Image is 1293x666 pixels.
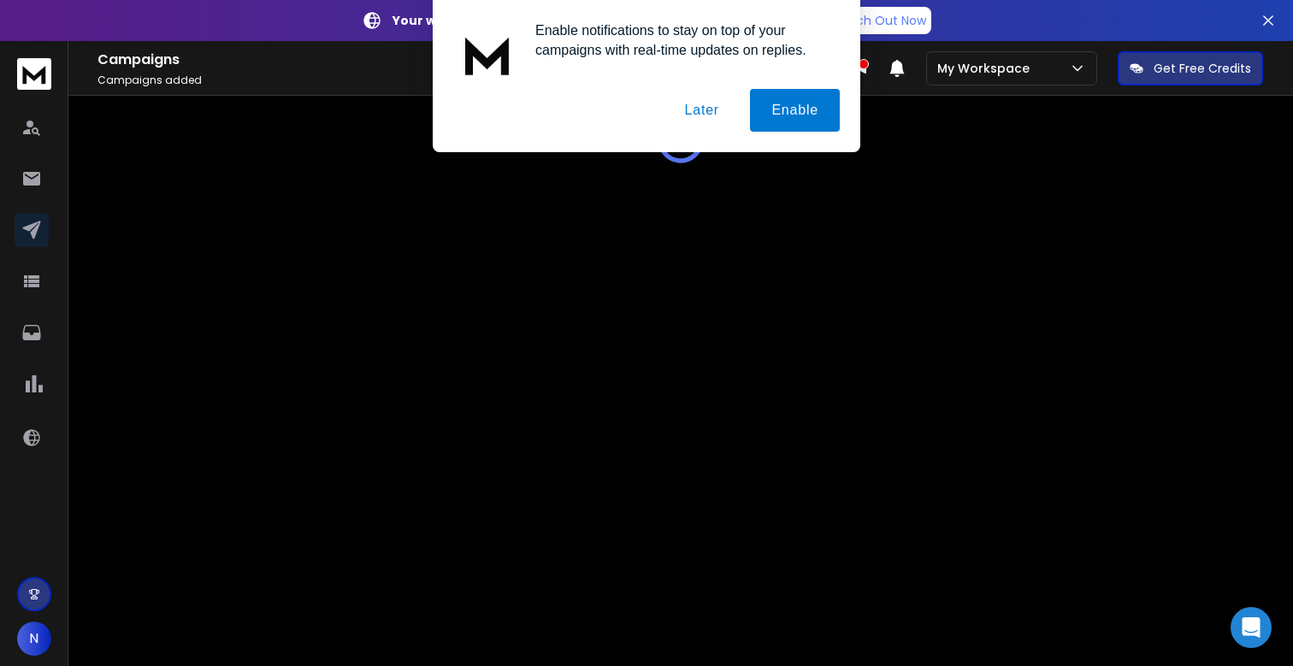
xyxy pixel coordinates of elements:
div: Open Intercom Messenger [1231,607,1272,648]
button: N [17,622,51,656]
img: notification icon [453,21,522,89]
button: Later [663,89,740,132]
button: Enable [750,89,840,132]
div: Enable notifications to stay on top of your campaigns with real-time updates on replies. [522,21,840,60]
